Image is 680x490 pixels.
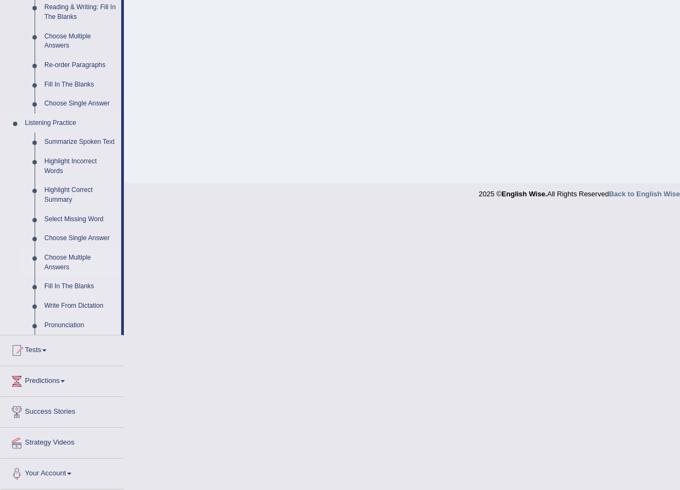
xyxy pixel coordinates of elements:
[39,316,121,335] a: Pronunciation
[20,114,121,133] a: Listening Practice
[39,133,121,152] a: Summarize Spoken Text
[1,335,124,362] a: Tests
[39,229,121,248] a: Choose Single Answer
[39,56,121,75] a: Re-order Paragraphs
[1,366,124,393] a: Predictions
[39,248,121,277] a: Choose Multiple Answers
[39,75,121,95] a: Fill In The Blanks
[39,181,121,209] a: Highlight Correct Summary
[39,27,121,56] a: Choose Multiple Answers
[609,190,680,198] a: Back to English Wise
[39,277,121,296] a: Fill In The Blanks
[1,459,124,486] a: Your Account
[39,94,121,114] a: Choose Single Answer
[479,183,680,199] div: 2025 © All Rights Reserved
[39,296,121,316] a: Write From Dictation
[501,190,547,198] strong: English Wise.
[39,152,121,181] a: Highlight Incorrect Words
[1,397,124,424] a: Success Stories
[1,428,124,455] a: Strategy Videos
[39,210,121,229] a: Select Missing Word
